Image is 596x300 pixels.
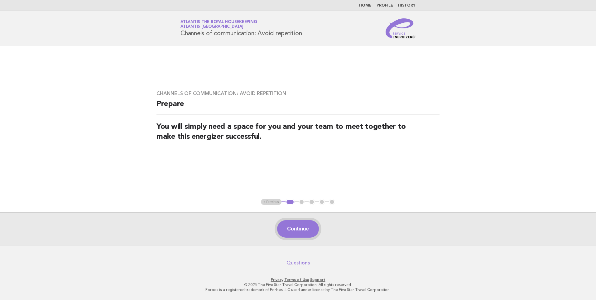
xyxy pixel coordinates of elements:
[286,199,295,205] button: 1
[107,277,489,282] p: · ·
[107,282,489,287] p: © 2025 The Five Star Travel Corporation. All rights reserved.
[107,287,489,292] p: Forbes is a registered trademark of Forbes LLC used under license by The Five Star Travel Corpora...
[180,20,257,29] a: Atlantis the Royal HousekeepingAtlantis [GEOGRAPHIC_DATA]
[271,278,283,282] a: Privacy
[180,20,302,36] h1: Channels of communication: Avoid repetition
[156,122,440,147] h2: You will simply need a space for you and your team to meet together to make this energizer succes...
[359,4,372,7] a: Home
[310,278,325,282] a: Support
[180,25,243,29] span: Atlantis [GEOGRAPHIC_DATA]
[156,99,440,114] h2: Prepare
[386,18,416,38] img: Service Energizers
[398,4,416,7] a: History
[277,220,319,238] button: Continue
[156,90,440,97] h3: Channels of communication: Avoid repetition
[286,260,310,266] a: Questions
[377,4,393,7] a: Profile
[284,278,309,282] a: Terms of Use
